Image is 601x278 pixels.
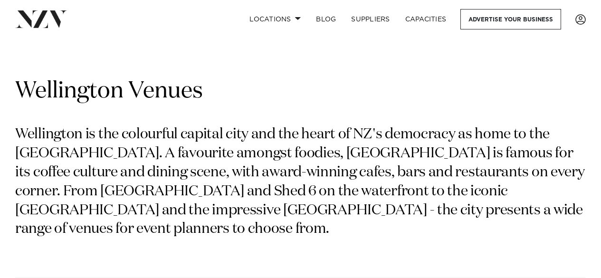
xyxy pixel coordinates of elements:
[15,10,67,28] img: nzv-logo.png
[15,77,586,106] h1: Wellington Venues
[460,9,561,29] a: Advertise your business
[343,9,397,29] a: SUPPLIERS
[15,125,586,239] p: Wellington is the colourful capital city and the heart of NZ's democracy as home to the [GEOGRAPH...
[398,9,454,29] a: Capacities
[242,9,308,29] a: Locations
[308,9,343,29] a: BLOG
